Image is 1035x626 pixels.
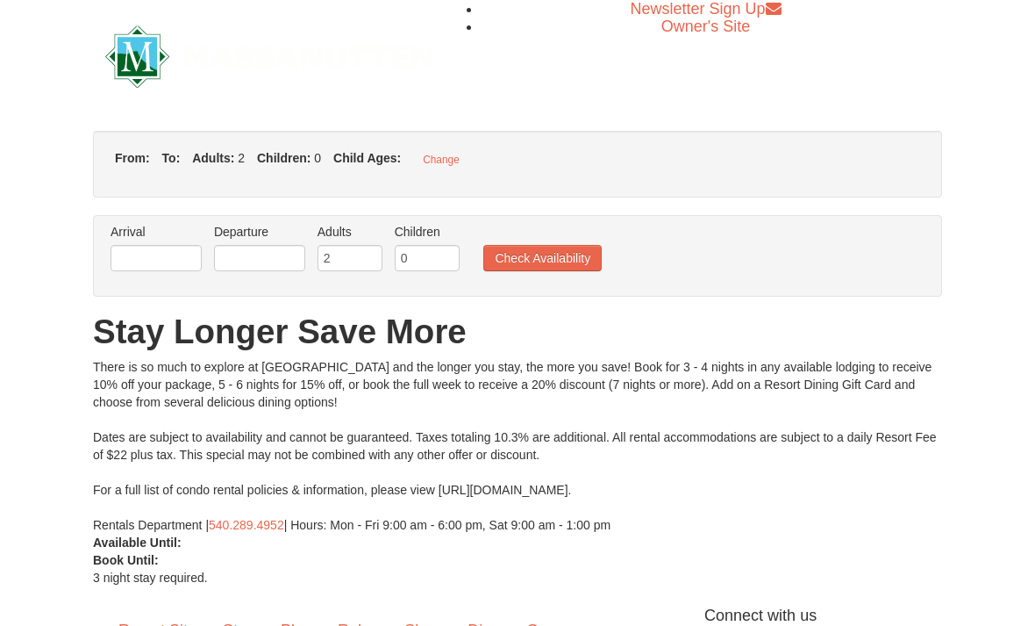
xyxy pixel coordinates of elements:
[318,223,382,241] label: Adults
[314,151,321,165] span: 0
[105,25,433,88] img: Massanutten Resort Logo
[257,151,310,165] strong: Children:
[93,536,182,550] strong: Available Until:
[661,18,750,35] a: Owner's Site
[483,245,602,271] button: Check Availability
[214,223,305,241] label: Departure
[395,223,460,241] label: Children
[238,151,245,165] span: 2
[111,223,202,241] label: Arrival
[105,33,433,75] a: Massanutten Resort
[192,151,234,165] strong: Adults:
[93,571,208,585] span: 3 night stay required.
[115,151,150,165] strong: From:
[209,518,284,532] a: 540.289.4952
[162,151,181,165] strong: To:
[413,148,469,171] button: Change
[93,358,942,534] div: There is so much to explore at [GEOGRAPHIC_DATA] and the longer you stay, the more you save! Book...
[333,151,401,165] strong: Child Ages:
[93,314,942,349] h1: Stay Longer Save More
[93,553,159,567] strong: Book Until:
